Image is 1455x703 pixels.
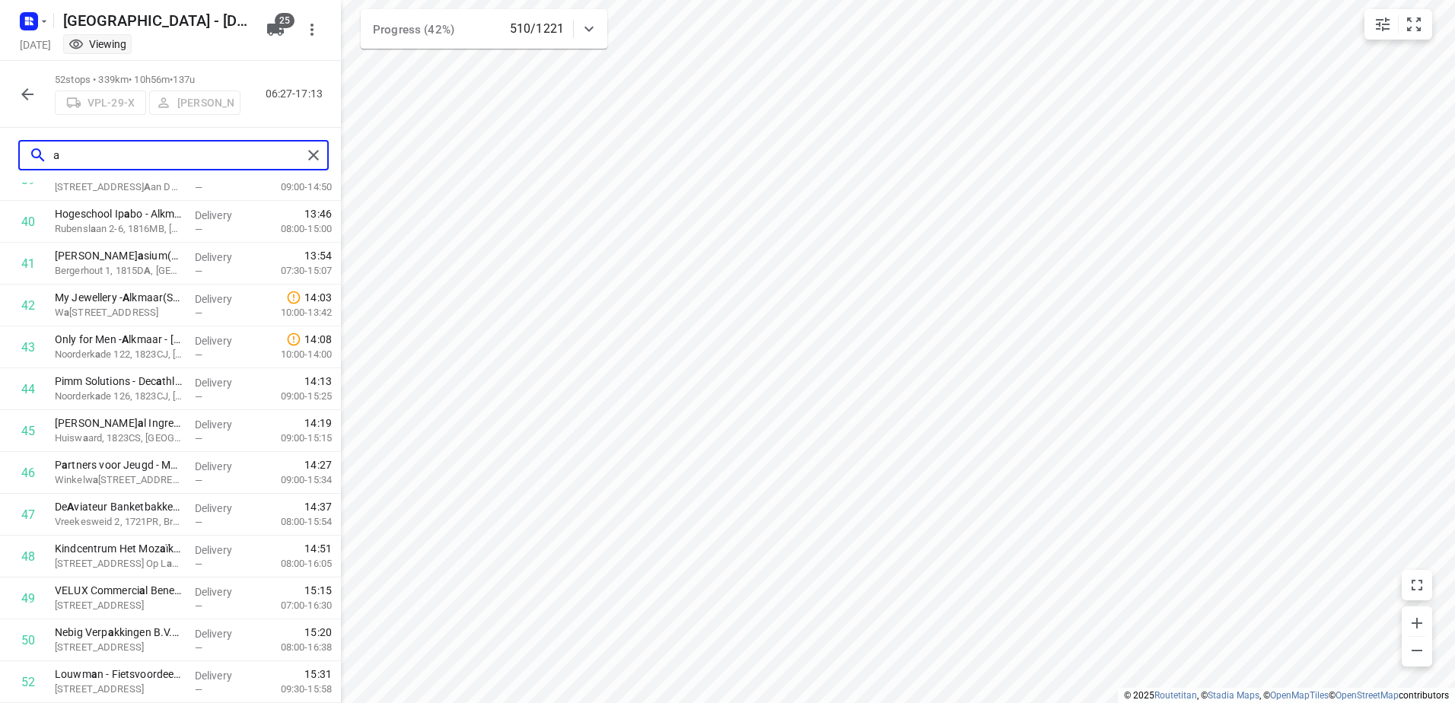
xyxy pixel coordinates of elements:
[21,382,35,396] div: 44
[195,307,202,319] span: —
[256,431,332,446] p: 09:00-15:15
[55,640,183,655] p: De Veken 229, 1716KJ, Opmeer, NL
[21,507,35,522] div: 47
[55,180,183,195] p: Driehuizerweg 8, 1934PR, Egmond Aan Den Hoef, NL
[256,640,332,655] p: 08:00-16:38
[1336,690,1399,701] a: OpenStreetMap
[55,431,183,446] p: Huiswaard, 1823CS, Alkmaar, NL
[1270,690,1329,701] a: OpenMapTiles
[55,457,183,472] p: Partners voor Jeugd - MP Alkmaar(Patricia Valks)
[55,625,183,640] p: Nebig Verpakkingen B.V.(Ilse Dil)
[195,182,202,193] span: —
[256,263,332,278] p: 07:30-15:07
[124,208,130,220] b: a
[256,221,332,237] p: 08:00-15:00
[195,433,202,444] span: —
[21,340,35,355] div: 43
[195,266,202,277] span: —
[21,633,35,647] div: 50
[67,501,74,513] b: A
[21,424,35,438] div: 45
[55,263,183,278] p: Bergerhout 1, 1815DA, Alkmaar, NL
[195,542,251,558] p: Delivery
[304,666,332,682] span: 15:31
[55,305,183,320] p: Waagplein 11, 1811JP, Alkmaar, NL
[195,459,251,474] p: Delivery
[256,305,332,320] p: 10:00-13:42
[256,347,332,362] p: 10:00-14:00
[55,73,240,87] p: 52 stops • 339km • 10h56m
[160,542,166,555] b: a
[195,684,202,695] span: —
[55,389,183,404] p: Noorderkade 126, 1823CJ, Alkmaar, NL
[55,682,183,697] p: Koninginneweg 99, 1716DG, Opmeer, NL
[108,626,114,638] b: a
[55,332,183,347] p: Only for Men - Alkmaar - Noorderkade 122(Anouk Waleveld)
[304,206,332,221] span: 13:46
[195,668,251,683] p: Delivery
[123,291,129,304] b: A
[373,23,454,37] span: Progress (42%)
[122,333,129,345] b: A
[55,472,183,488] p: Winkelwaard 494, 1824HX, Alkmaar, NL
[195,626,251,641] p: Delivery
[53,144,302,167] input: Search stops within route
[256,514,332,530] p: 08:00-15:54
[275,13,295,28] span: 25
[256,682,332,697] p: 09:30-15:58
[1154,690,1197,701] a: Routetitan
[195,349,202,361] span: —
[55,499,183,514] p: De Aviateur Banketbakkerijen B.V. - Biscuit International - Broek op Langedijk(Robeson Constantine)
[1208,690,1259,701] a: Stadia Maps
[55,374,183,389] p: Pimm Solutions - Decathlon 01570 - Winkel Alkmaar(Cheyenne)
[55,541,183,556] p: Kindcentrum Het Mozaïk(Alide Beemsterboer)
[195,375,251,390] p: Delivery
[195,250,251,265] p: Delivery
[21,591,35,606] div: 49
[304,583,332,598] span: 15:15
[93,474,98,485] b: a
[304,290,332,305] span: 14:03
[167,558,179,569] b: a
[139,584,145,596] b: a
[55,666,183,682] p: Louwman - Fietsvoordeelshop - Opmeer(Manon van Leeuwen-Feenstra (WIJZIGINGEN ALLEEN VIA MANON, DE...
[195,391,202,402] span: —
[144,265,151,276] b: A
[304,374,332,389] span: 14:13
[144,181,151,192] b: A
[304,332,332,347] span: 14:08
[304,499,332,514] span: 14:37
[256,556,332,571] p: 08:00-16:05
[21,549,35,564] div: 48
[95,390,100,402] b: a
[138,417,144,429] b: a
[55,514,183,530] p: Vreekesweid 2, 1721PR, Broek Op Langedijk, NL
[68,37,126,52] div: Viewing
[55,290,183,305] p: My Jewellery - Alkmaar(Storemanager Alkmaar)
[95,348,100,360] b: a
[55,206,183,221] p: Hogeschool Ipabo - Alkmaar(Miranda de Wildt)
[304,625,332,640] span: 15:20
[304,541,332,556] span: 14:51
[55,221,183,237] p: Rubenslaan 2-6, 1816MB, Alkmaar, NL
[170,74,173,85] span: •
[1124,690,1449,701] li: © 2025 , © , © © contributors
[361,9,607,49] div: Progress (42%)510/1221
[304,415,332,431] span: 14:19
[55,415,183,431] p: Royal Ingredients Group B.V. - Alkmaar(Joyce ten Hoope / Muriël Bast)
[91,223,96,234] b: a
[55,583,183,598] p: VELUX Commercial Benelux B.V.(Tineke van der Vlugt )
[91,668,97,680] b: a
[304,248,332,263] span: 13:54
[286,290,301,305] svg: Late
[510,20,564,38] p: 510/1221
[195,291,251,307] p: Delivery
[256,389,332,404] p: 09:00-15:25
[195,208,251,223] p: Delivery
[195,224,202,235] span: —
[266,86,329,102] p: 06:27-17:13
[55,347,183,362] p: Noorderkade 122, 1823CJ, Alkmaar, NL
[195,417,251,432] p: Delivery
[21,298,35,313] div: 42
[256,472,332,488] p: 09:00-15:34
